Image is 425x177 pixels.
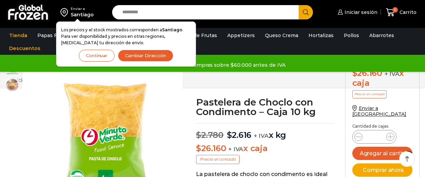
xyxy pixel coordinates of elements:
button: Continuar [79,50,114,62]
bdi: 26.160 [196,143,226,153]
a: Pollos [340,29,362,42]
span: $ [352,68,357,78]
a: Appetizers [224,29,258,42]
input: Product quantity [368,132,381,142]
button: Agregar al carrito [352,147,413,160]
a: 0 Carrito [384,4,418,20]
a: Abarrotes [366,29,397,42]
a: Queso Crema [262,29,302,42]
span: + IVA [385,70,400,77]
p: Cantidad de cajas [352,124,413,129]
a: Iniciar sesión [336,5,377,19]
span: $ [196,143,201,153]
span: + IVA [254,132,269,139]
p: Precio al contado [352,90,387,98]
bdi: 2.616 [227,130,252,140]
bdi: 2.780 [196,130,224,140]
span: $ [196,130,201,140]
a: Papas Fritas [34,29,72,42]
div: Enviar a [71,6,94,11]
span: $ [227,130,232,140]
strong: Santiago [162,27,182,32]
a: Tienda [6,29,31,42]
div: Santiago [71,11,94,18]
bdi: 26.160 [352,68,382,78]
div: x caja [352,68,413,88]
img: address-field-icon.svg [60,6,71,18]
p: Precio al contado [196,155,240,164]
button: Comprar ahora [352,163,413,177]
button: Cambiar Dirección [118,50,173,62]
span: + IVA [228,146,243,152]
a: Descuentos [6,42,44,55]
span: 0 [392,7,398,13]
span: Carrito [398,9,417,16]
p: x kg [196,123,335,140]
span: Iniciar sesión [343,9,377,16]
p: Los precios y el stock mostrados corresponden a . Para ver disponibilidad y precios en otras regi... [61,27,191,46]
a: Hortalizas [305,29,337,42]
span: pastel-de-choclo [5,78,19,92]
p: x caja [196,144,335,154]
h1: Pastelera de Choclo con Condimento – Caja 10 kg [196,97,335,116]
a: Pulpa de Frutas [175,29,220,42]
a: Enviar a [GEOGRAPHIC_DATA] [352,105,407,117]
button: Search button [299,5,313,19]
